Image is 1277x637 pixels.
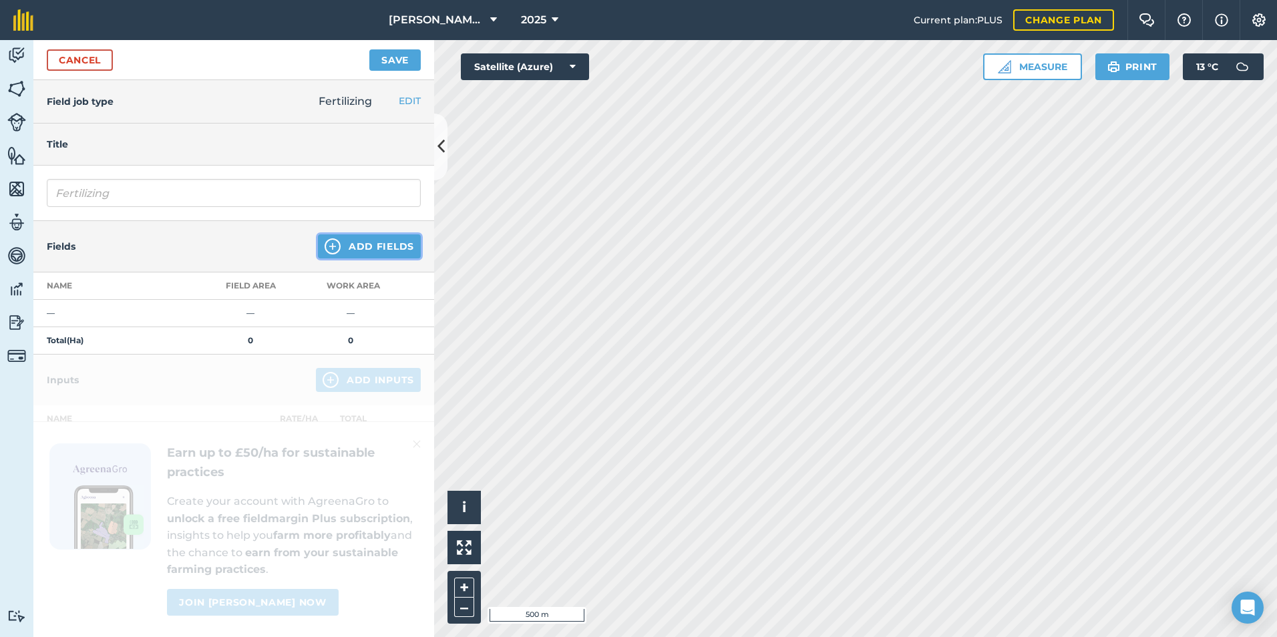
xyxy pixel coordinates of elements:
[998,60,1011,73] img: Ruler icon
[200,300,301,327] td: —
[7,179,26,199] img: svg+xml;base64,PHN2ZyB4bWxucz0iaHR0cDovL3d3dy53My5vcmcvMjAwMC9zdmciIHdpZHRoPSI1NiIgaGVpZ2h0PSI2MC...
[1107,59,1120,75] img: svg+xml;base64,PHN2ZyB4bWxucz0iaHR0cDovL3d3dy53My5vcmcvMjAwMC9zdmciIHdpZHRoPSIxOSIgaGVpZ2h0PSIyNC...
[13,9,33,31] img: fieldmargin Logo
[1176,13,1192,27] img: A question mark icon
[318,234,421,258] button: Add Fields
[47,239,75,254] h4: Fields
[447,491,481,524] button: i
[454,598,474,617] button: –
[1183,53,1264,80] button: 13 °C
[7,146,26,166] img: svg+xml;base64,PHN2ZyB4bWxucz0iaHR0cDovL3d3dy53My5vcmcvMjAwMC9zdmciIHdpZHRoPSI1NiIgaGVpZ2h0PSI2MC...
[7,113,26,132] img: svg+xml;base64,PD94bWwgdmVyc2lvbj0iMS4wIiBlbmNvZGluZz0idXRmLTgiPz4KPCEtLSBHZW5lcmF0b3I6IEFkb2JlIE...
[1013,9,1114,31] a: Change plan
[301,300,401,327] td: —
[301,272,401,300] th: Work area
[7,347,26,365] img: svg+xml;base64,PD94bWwgdmVyc2lvbj0iMS4wIiBlbmNvZGluZz0idXRmLTgiPz4KPCEtLSBHZW5lcmF0b3I6IEFkb2JlIE...
[369,49,421,71] button: Save
[7,212,26,232] img: svg+xml;base64,PD94bWwgdmVyc2lvbj0iMS4wIiBlbmNvZGluZz0idXRmLTgiPz4KPCEtLSBHZW5lcmF0b3I6IEFkb2JlIE...
[1251,13,1267,27] img: A cog icon
[399,93,421,108] button: EDIT
[7,79,26,99] img: svg+xml;base64,PHN2ZyB4bWxucz0iaHR0cDovL3d3dy53My5vcmcvMjAwMC9zdmciIHdpZHRoPSI1NiIgaGVpZ2h0PSI2MC...
[461,53,589,80] button: Satellite (Azure)
[319,95,372,108] span: Fertilizing
[47,49,113,71] a: Cancel
[1196,53,1218,80] span: 13 ° C
[454,578,474,598] button: +
[1215,12,1228,28] img: svg+xml;base64,PHN2ZyB4bWxucz0iaHR0cDovL3d3dy53My5vcmcvMjAwMC9zdmciIHdpZHRoPSIxNyIgaGVpZ2h0PSIxNy...
[47,94,114,109] h4: Field job type
[1095,53,1170,80] button: Print
[457,540,472,555] img: Four arrows, one pointing top left, one top right, one bottom right and the last bottom left
[462,499,466,515] span: i
[1229,53,1256,80] img: svg+xml;base64,PD94bWwgdmVyc2lvbj0iMS4wIiBlbmNvZGluZz0idXRmLTgiPz4KPCEtLSBHZW5lcmF0b3I6IEFkb2JlIE...
[200,272,301,300] th: Field Area
[47,137,421,152] h4: Title
[389,12,485,28] span: [PERSON_NAME] LTD
[47,335,83,345] strong: Total ( Ha )
[33,300,200,327] td: —
[7,610,26,622] img: svg+xml;base64,PD94bWwgdmVyc2lvbj0iMS4wIiBlbmNvZGluZz0idXRmLTgiPz4KPCEtLSBHZW5lcmF0b3I6IEFkb2JlIE...
[248,335,253,345] strong: 0
[983,53,1082,80] button: Measure
[348,335,353,345] strong: 0
[47,179,421,207] input: What needs doing?
[7,45,26,65] img: svg+xml;base64,PD94bWwgdmVyc2lvbj0iMS4wIiBlbmNvZGluZz0idXRmLTgiPz4KPCEtLSBHZW5lcmF0b3I6IEFkb2JlIE...
[7,312,26,333] img: svg+xml;base64,PD94bWwgdmVyc2lvbj0iMS4wIiBlbmNvZGluZz0idXRmLTgiPz4KPCEtLSBHZW5lcmF0b3I6IEFkb2JlIE...
[7,279,26,299] img: svg+xml;base64,PD94bWwgdmVyc2lvbj0iMS4wIiBlbmNvZGluZz0idXRmLTgiPz4KPCEtLSBHZW5lcmF0b3I6IEFkb2JlIE...
[325,238,341,254] img: svg+xml;base64,PHN2ZyB4bWxucz0iaHR0cDovL3d3dy53My5vcmcvMjAwMC9zdmciIHdpZHRoPSIxNCIgaGVpZ2h0PSIyNC...
[914,13,1002,27] span: Current plan : PLUS
[1232,592,1264,624] div: Open Intercom Messenger
[521,12,546,28] span: 2025
[7,246,26,266] img: svg+xml;base64,PD94bWwgdmVyc2lvbj0iMS4wIiBlbmNvZGluZz0idXRmLTgiPz4KPCEtLSBHZW5lcmF0b3I6IEFkb2JlIE...
[33,272,200,300] th: Name
[1139,13,1155,27] img: Two speech bubbles overlapping with the left bubble in the forefront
